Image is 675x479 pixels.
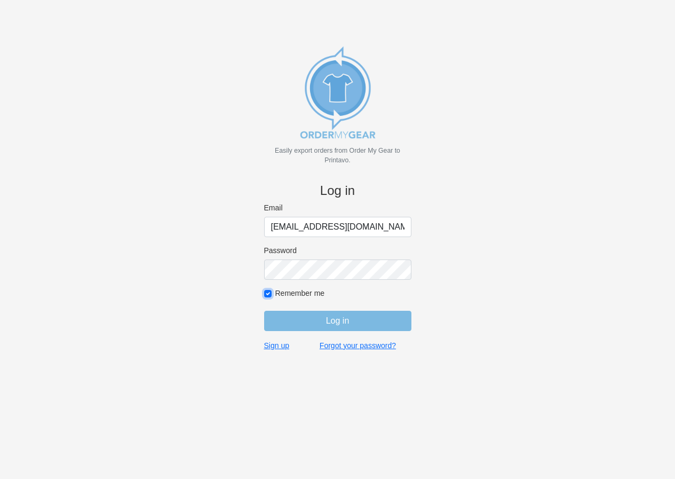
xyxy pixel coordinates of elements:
label: Password [264,246,411,255]
img: new_omg_export_logo-652582c309f788888370c3373ec495a74b7b3fc93c8838f76510ecd25890bcc4.png [284,39,391,146]
a: Sign up [264,341,289,350]
input: Log in [264,311,411,331]
label: Email [264,203,411,213]
h4: Log in [264,183,411,199]
a: Forgot your password? [320,341,396,350]
p: Easily export orders from Order My Gear to Printavo. [264,146,411,165]
label: Remember me [275,288,411,298]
